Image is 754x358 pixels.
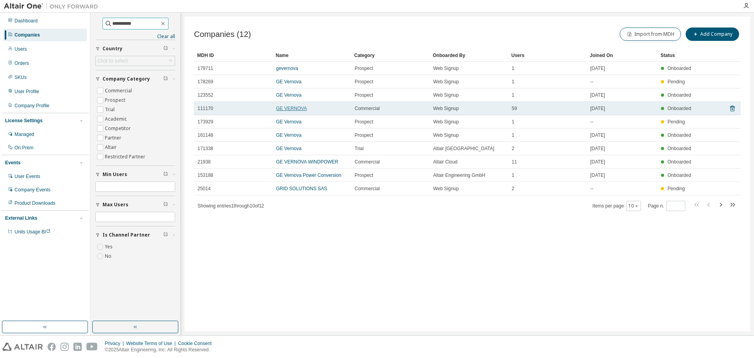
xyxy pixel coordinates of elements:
[105,340,126,347] div: Privacy
[433,185,459,192] span: Web Signup
[163,202,168,208] span: Clear filter
[95,196,175,213] button: Max Users
[198,185,210,192] span: 25014
[668,132,691,138] span: Onboarded
[590,185,593,192] span: --
[198,145,213,152] span: 171338
[355,185,380,192] span: Commercial
[590,132,605,138] span: [DATE]
[95,70,175,88] button: Company Category
[355,145,364,152] span: Trial
[48,343,56,351] img: facebook.svg
[102,76,150,82] span: Company Category
[198,79,213,85] span: 178269
[355,105,380,112] span: Commercial
[198,159,210,165] span: 21938
[102,232,150,238] span: Is Channel Partner
[15,200,55,206] div: Product Downloads
[102,46,123,52] span: Country
[198,132,213,138] span: 161148
[15,46,27,52] div: Users
[198,203,264,209] span: Showing entries 1 through 10 of 12
[198,65,213,72] span: 179711
[276,66,298,71] a: gevernova
[95,226,175,244] button: Is Channel Partner
[590,65,605,72] span: [DATE]
[668,92,691,98] span: Onboarded
[163,76,168,82] span: Clear filter
[512,65,514,72] span: 1
[276,146,302,151] a: GE Vernova
[355,172,373,178] span: Prospect
[661,49,694,62] div: Status
[668,66,691,71] span: Onboarded
[668,146,691,151] span: Onboarded
[105,152,147,162] label: Restricted Partner
[590,92,605,98] span: [DATE]
[590,49,654,62] div: Joined On
[15,32,40,38] div: Companies
[433,159,458,165] span: Altair Cloud
[276,173,341,178] a: GE Vernova Power Conversion
[355,119,373,125] span: Prospect
[590,79,593,85] span: --
[105,86,134,95] label: Commercial
[105,124,132,133] label: Competitor
[512,132,514,138] span: 1
[15,74,27,81] div: SKUs
[512,79,514,85] span: 1
[276,119,302,125] a: GE Vernova
[15,187,50,193] div: Company Events
[73,343,82,351] img: linkedin.svg
[648,201,685,211] span: Page n.
[102,202,128,208] span: Max Users
[668,159,691,165] span: Onboarded
[198,119,213,125] span: 173929
[60,343,69,351] img: instagram.svg
[512,119,514,125] span: 1
[194,30,251,39] span: Companies (12)
[15,131,34,138] div: Managed
[105,347,216,353] p: © 2025 Altair Engineering, Inc. All Rights Reserved.
[2,343,43,351] img: altair_logo.svg
[163,171,168,178] span: Clear filter
[15,103,49,109] div: Company Profile
[686,28,739,41] button: Add Company
[511,49,584,62] div: Users
[433,145,494,152] span: Altair [GEOGRAPHIC_DATA]
[15,88,39,95] div: User Profile
[433,79,459,85] span: Web Signup
[276,92,302,98] a: GE Vernova
[102,171,127,178] span: Min Users
[668,186,685,191] span: Pending
[105,105,116,114] label: Trial
[590,172,605,178] span: [DATE]
[433,105,459,112] span: Web Signup
[593,201,641,211] span: Items per page
[512,105,517,112] span: 59
[668,173,691,178] span: Onboarded
[178,340,216,347] div: Cookie Consent
[512,159,517,165] span: 11
[620,28,681,41] button: Import from MDH
[276,106,307,111] a: GE VERNOVA
[5,160,20,166] div: Events
[105,252,113,261] label: No
[276,79,302,84] a: GE Vernova
[5,117,42,124] div: License Settings
[105,143,118,152] label: Altair
[276,186,327,191] a: GRID SOLUTIONS SAS
[355,132,373,138] span: Prospect
[512,185,514,192] span: 2
[198,105,213,112] span: 111170
[15,145,33,151] div: On Prem
[95,40,175,57] button: Country
[590,105,605,112] span: [DATE]
[15,229,51,235] span: Units Usage BI
[15,60,29,66] div: Orders
[105,114,128,124] label: Academic
[433,119,459,125] span: Web Signup
[433,172,485,178] span: Altair Engineering GmbH
[433,49,505,62] div: Onboarded By
[355,92,373,98] span: Prospect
